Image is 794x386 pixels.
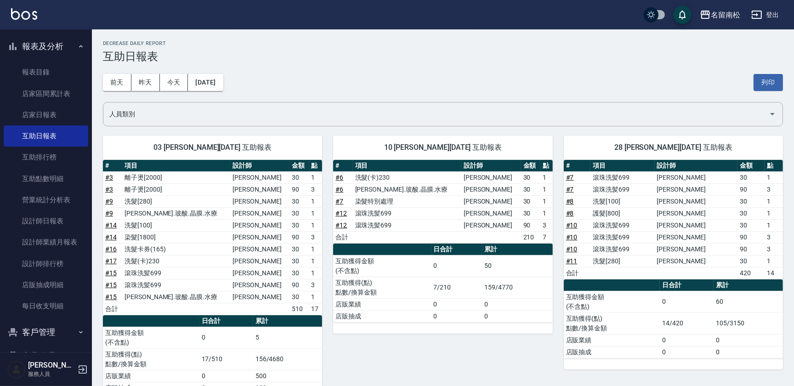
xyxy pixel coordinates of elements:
[230,255,289,267] td: [PERSON_NAME]
[122,267,230,279] td: 滾珠洗髪699
[309,207,323,219] td: 1
[335,174,343,181] a: #6
[4,104,88,125] a: 店家日報表
[655,243,737,255] td: [PERSON_NAME]
[566,198,574,205] a: #8
[103,40,783,46] h2: Decrease Daily Report
[333,231,352,243] td: 合計
[566,245,578,253] a: #10
[122,219,230,231] td: 洗髮[100]
[482,277,552,298] td: 159/4770
[564,160,591,172] th: #
[335,186,343,193] a: #6
[11,8,37,20] img: Logo
[199,315,253,327] th: 日合計
[199,348,253,370] td: 17/510
[461,195,521,207] td: [PERSON_NAME]
[309,267,323,279] td: 1
[122,279,230,291] td: 滾珠洗髪699
[754,74,783,91] button: 列印
[482,298,552,310] td: 0
[737,183,765,195] td: 90
[765,107,780,121] button: Open
[199,327,253,348] td: 0
[590,160,654,172] th: 項目
[230,291,289,303] td: [PERSON_NAME]
[353,171,461,183] td: 洗髮(卡)230
[309,219,323,231] td: 1
[540,171,553,183] td: 1
[655,171,737,183] td: [PERSON_NAME]
[566,257,578,265] a: #11
[309,160,323,172] th: 點
[566,221,578,229] a: #10
[105,257,117,265] a: #17
[309,255,323,267] td: 1
[461,207,521,219] td: [PERSON_NAME]
[655,219,737,231] td: [PERSON_NAME]
[4,125,88,147] a: 互助日報表
[335,221,347,229] a: #12
[230,183,289,195] td: [PERSON_NAME]
[564,312,660,334] td: 互助獲得(點) 點數/換算金額
[188,74,223,91] button: [DATE]
[289,219,309,231] td: 30
[765,255,783,267] td: 1
[28,370,75,378] p: 服務人員
[540,231,553,243] td: 7
[4,210,88,232] a: 設計師日報表
[105,281,117,289] a: #15
[114,143,311,152] span: 03 [PERSON_NAME][DATE] 互助報表
[540,160,553,172] th: 點
[230,243,289,255] td: [PERSON_NAME]
[7,360,26,379] img: Person
[309,171,323,183] td: 1
[461,160,521,172] th: 設計師
[230,231,289,243] td: [PERSON_NAME]
[482,244,552,255] th: 累計
[230,219,289,231] td: [PERSON_NAME]
[105,269,117,277] a: #15
[540,207,553,219] td: 1
[564,291,660,312] td: 互助獲得金額 (不含點)
[333,255,431,277] td: 互助獲得金額 (不含點)
[540,195,553,207] td: 1
[230,195,289,207] td: [PERSON_NAME]
[103,370,199,382] td: 店販業績
[521,231,540,243] td: 210
[590,183,654,195] td: 滾珠洗髪699
[737,207,765,219] td: 30
[4,62,88,83] a: 報表目錄
[253,370,323,382] td: 500
[714,291,783,312] td: 60
[309,231,323,243] td: 3
[103,327,199,348] td: 互助獲得金額 (不含點)
[230,160,289,172] th: 設計師
[333,160,352,172] th: #
[353,207,461,219] td: 滾珠洗髪699
[521,195,540,207] td: 30
[660,334,714,346] td: 0
[289,267,309,279] td: 30
[655,183,737,195] td: [PERSON_NAME]
[482,255,552,277] td: 50
[590,231,654,243] td: 滾珠洗髪699
[482,310,552,322] td: 0
[309,183,323,195] td: 3
[289,183,309,195] td: 90
[737,195,765,207] td: 30
[230,207,289,219] td: [PERSON_NAME]
[253,348,323,370] td: 156/4680
[765,160,783,172] th: 點
[122,243,230,255] td: 洗髮卡券(165)
[103,50,783,63] h3: 互助日報表
[714,312,783,334] td: 105/3150
[590,243,654,255] td: 滾珠洗髪699
[521,219,540,231] td: 90
[765,267,783,279] td: 14
[737,267,765,279] td: 420
[566,186,574,193] a: #7
[122,171,230,183] td: 離子燙[2000]
[122,255,230,267] td: 洗髮(卡)230
[590,171,654,183] td: 滾珠洗髪699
